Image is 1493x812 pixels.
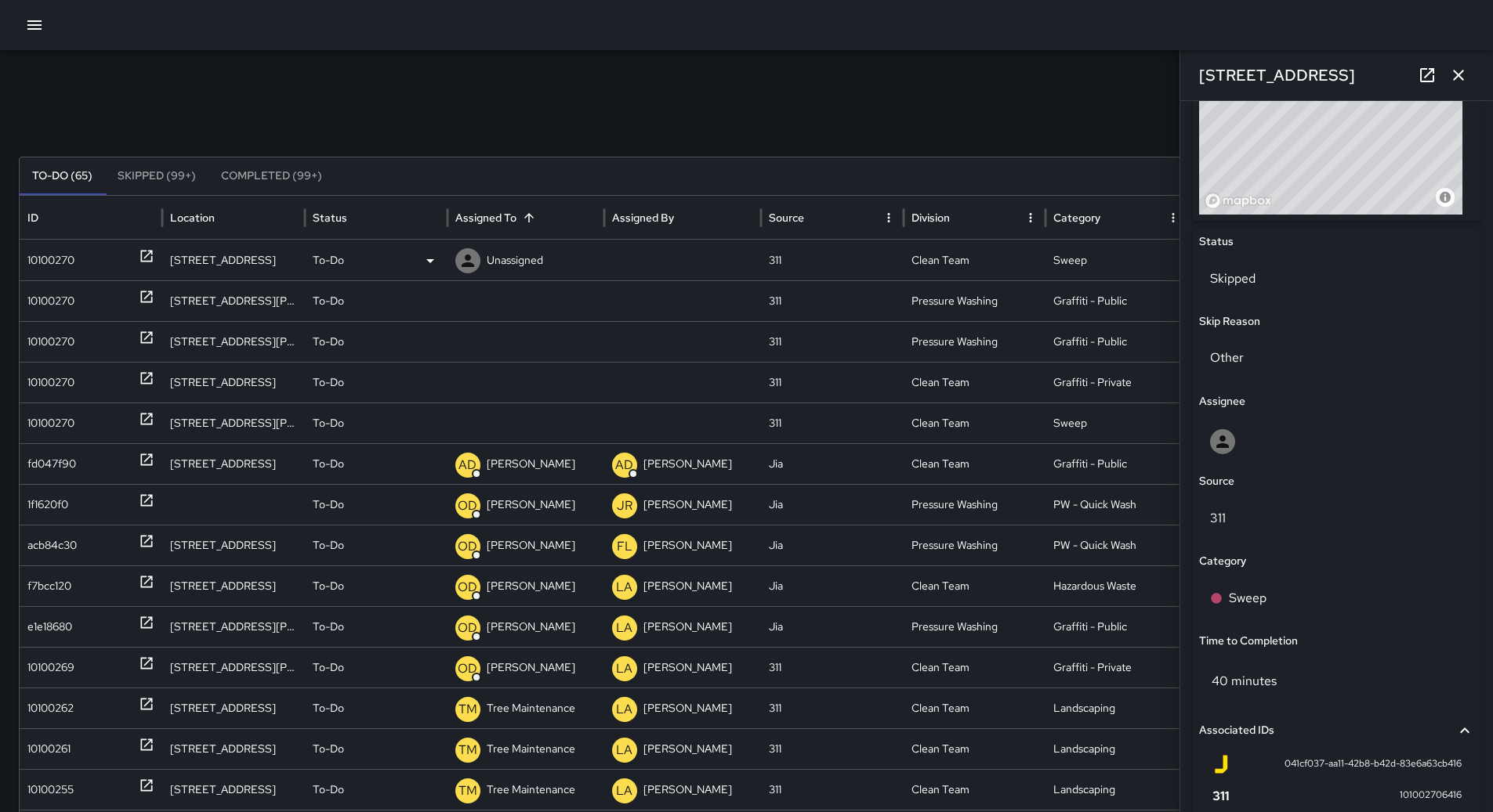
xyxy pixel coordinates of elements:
[1045,565,1188,606] div: Hazardous Waste
[617,496,632,515] p: JR
[313,688,344,728] p: To-Do
[458,741,477,760] p: TM
[761,728,904,769] div: 311
[1045,362,1188,402] div: Graffiti - Private
[162,402,305,443] div: 355 Mcallister Street
[1045,321,1188,362] div: Graffiti - Public
[643,770,732,810] p: [PERSON_NAME]
[162,647,305,687] div: 1135 Van Ness Avenue
[904,606,1046,647] div: Pressure Washing
[27,211,38,225] div: ID
[313,485,344,525] p: To-Do
[904,484,1046,525] div: Pressure Washing
[761,402,904,443] div: 311
[27,281,74,321] div: 10100270
[313,240,344,280] p: To-Do
[761,443,904,484] div: Jia
[1045,728,1188,769] div: Landscaping
[313,211,347,225] div: Status
[162,728,305,769] div: 98 Franklin Street
[615,456,633,475] p: AD
[487,729,575,769] p: Tree Maintenance
[904,362,1046,402] div: Clean Team
[616,700,632,719] p: LA
[487,648,575,687] p: [PERSON_NAME]
[27,607,72,647] div: e1e18680
[616,619,632,637] p: LA
[313,525,344,565] p: To-Do
[27,729,71,769] div: 10100261
[313,607,344,647] p: To-Do
[313,770,344,810] p: To-Do
[162,606,305,647] div: 77 Van Ness Avenue
[643,444,732,484] p: [PERSON_NAME]
[27,444,76,484] div: fd047f90
[487,444,575,484] p: [PERSON_NAME]
[616,659,632,678] p: LA
[761,687,904,728] div: 311
[1045,769,1188,810] div: Landscaping
[458,496,477,515] p: OD
[487,485,575,525] p: [PERSON_NAME]
[313,444,344,484] p: To-Do
[1020,207,1042,229] button: Division column menu
[162,525,305,565] div: 1415 Market Street
[1053,211,1100,225] div: Category
[904,565,1046,606] div: Clean Team
[878,207,900,229] button: Source column menu
[313,566,344,606] p: To-Do
[643,485,732,525] p: [PERSON_NAME]
[27,566,71,606] div: f7bcc120
[1045,484,1188,525] div: PW - Quick Wash
[27,322,74,362] div: 10100270
[643,729,732,769] p: [PERSON_NAME]
[313,363,344,402] p: To-Do
[643,566,732,606] p: [PERSON_NAME]
[643,525,732,565] p: [PERSON_NAME]
[27,485,68,525] div: 1f1620f0
[208,157,335,195] button: Completed (99+)
[162,240,305,280] div: 193 Franklin Street
[904,402,1046,443] div: Clean Team
[643,648,732,687] p: [PERSON_NAME]
[458,578,477,597] p: OD
[518,207,540,229] button: Sort
[162,280,305,321] div: 600 Mcallister Street
[455,211,516,225] div: Assigned To
[643,607,732,647] p: [PERSON_NAME]
[105,157,208,195] button: Skipped (99+)
[904,280,1046,321] div: Pressure Washing
[162,769,305,810] div: 38 Rose Street
[904,321,1046,362] div: Pressure Washing
[904,769,1046,810] div: Clean Team
[458,537,477,556] p: OD
[1045,280,1188,321] div: Graffiti - Public
[487,240,543,280] p: Unassigned
[313,729,344,769] p: To-Do
[761,769,904,810] div: 311
[904,728,1046,769] div: Clean Team
[487,770,575,810] p: Tree Maintenance
[904,647,1046,687] div: Clean Team
[761,240,904,280] div: 311
[20,157,105,195] button: To-Do (65)
[162,362,305,402] div: 294 Ivy Street
[761,606,904,647] div: Jia
[162,687,305,728] div: 18 10th Street
[761,525,904,565] div: Jia
[904,525,1046,565] div: Pressure Washing
[616,741,632,760] p: LA
[162,565,305,606] div: 165 Grove Street
[1162,207,1184,229] button: Category column menu
[1045,647,1188,687] div: Graffiti - Private
[904,443,1046,484] div: Clean Team
[27,240,74,280] div: 10100270
[27,403,74,443] div: 10100270
[761,362,904,402] div: 311
[1045,443,1188,484] div: Graffiti - Public
[761,321,904,362] div: 311
[643,688,732,728] p: [PERSON_NAME]
[769,211,804,225] div: Source
[487,688,575,728] p: Tree Maintenance
[617,537,632,556] p: FL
